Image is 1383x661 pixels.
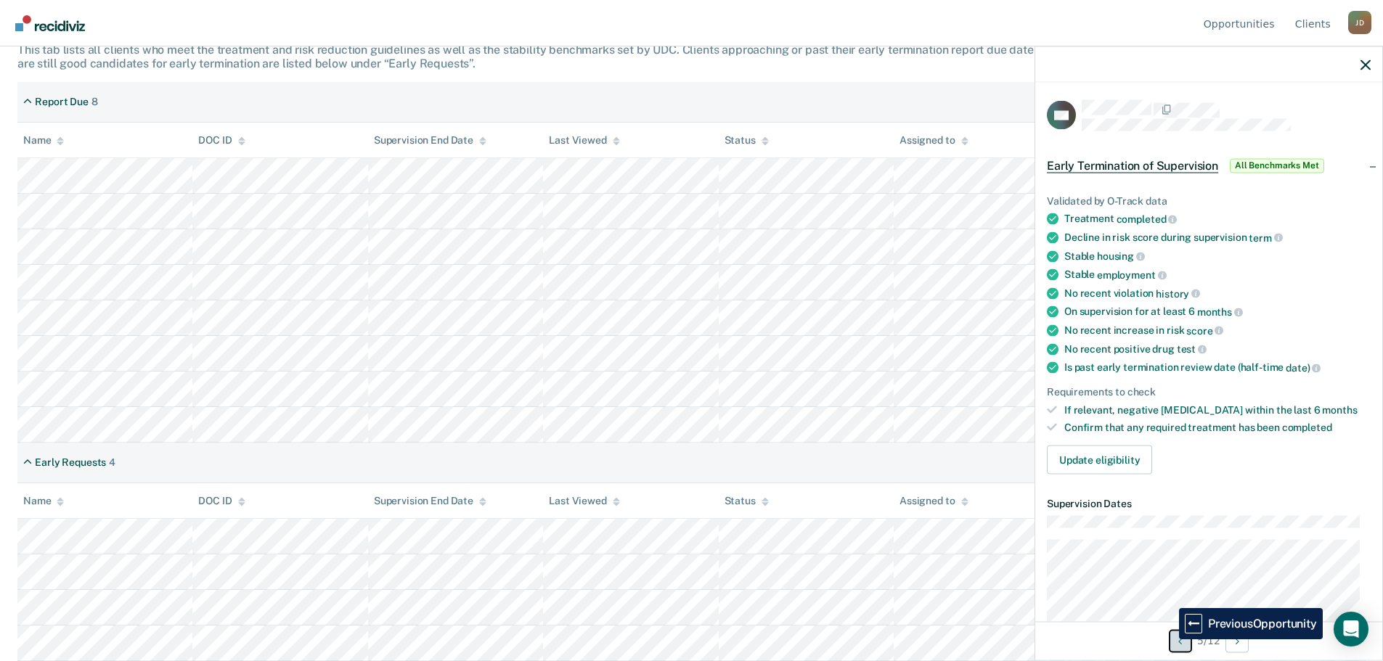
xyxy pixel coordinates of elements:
[1322,403,1357,415] span: months
[1064,287,1371,300] div: No recent violation
[1186,324,1223,336] span: score
[1197,306,1243,318] span: months
[1064,422,1371,434] div: Confirm that any required treatment has been
[1064,342,1371,356] div: No recent positive drug
[1282,422,1332,433] span: completed
[374,495,486,507] div: Supervision End Date
[1047,446,1152,475] button: Update eligibility
[549,495,619,507] div: Last Viewed
[1064,268,1371,282] div: Stable
[1225,629,1249,652] button: Next Opportunity
[1286,361,1321,373] span: date)
[1047,158,1218,173] span: Early Termination of Supervision
[1047,385,1371,398] div: Requirements to check
[35,456,106,469] div: Early Requests
[1169,629,1192,652] button: Previous Opportunity
[23,134,64,147] div: Name
[1177,343,1207,355] span: test
[1348,11,1371,34] button: Profile dropdown button
[899,134,968,147] div: Assigned to
[1156,287,1200,299] span: history
[198,495,245,507] div: DOC ID
[23,495,64,507] div: Name
[198,134,245,147] div: DOC ID
[1249,231,1282,243] span: term
[1064,305,1371,319] div: On supervision for at least 6
[35,96,89,108] div: Report Due
[1064,324,1371,337] div: No recent increase in risk
[1097,250,1145,262] span: housing
[1097,268,1166,280] span: employment
[17,43,1366,70] div: This tab lists all clients who meet the treatment and risk reduction guidelines as well as the st...
[1035,621,1382,660] div: 5 / 12
[1117,213,1178,225] span: completed
[1064,361,1371,374] div: Is past early termination review date (half-time
[1064,250,1371,263] div: Stable
[1348,11,1371,34] div: J D
[1035,142,1382,189] div: Early Termination of SupervisionAll Benchmarks Met
[899,495,968,507] div: Assigned to
[549,134,619,147] div: Last Viewed
[725,495,769,507] div: Status
[1047,498,1371,510] dt: Supervision Dates
[15,15,85,31] img: Recidiviz
[91,96,98,108] div: 8
[1064,403,1371,416] div: If relevant, negative [MEDICAL_DATA] within the last 6
[1334,612,1368,646] div: Open Intercom Messenger
[374,134,486,147] div: Supervision End Date
[1064,231,1371,244] div: Decline in risk score during supervision
[109,456,115,469] div: 4
[1047,194,1371,207] div: Validated by O-Track data
[1230,158,1324,173] span: All Benchmarks Met
[725,134,769,147] div: Status
[1064,213,1371,226] div: Treatment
